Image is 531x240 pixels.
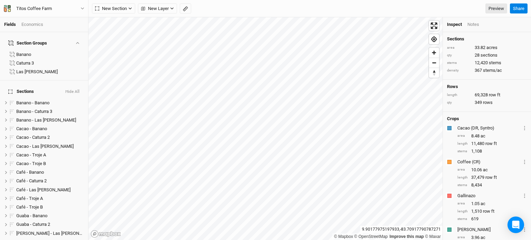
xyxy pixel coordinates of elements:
[16,52,84,57] div: Banano
[447,100,471,105] div: qty
[457,149,468,154] div: stems
[447,99,527,106] div: 349
[447,68,471,73] div: density
[447,92,527,98] div: 69,328
[457,148,527,154] div: 1,108
[16,152,46,157] span: Cacao - Troje A
[457,133,527,139] div: 8.48
[457,159,521,165] div: Coffee (CR)
[16,231,84,236] div: Guaba - Las casas
[483,208,494,214] span: row ft
[457,193,521,199] div: Gallinazo
[481,133,485,139] span: ac
[16,213,47,218] span: Guaba - Banano
[16,196,43,201] span: Café - Troje A
[447,45,471,50] div: area
[429,34,439,44] button: Find my location
[16,231,94,236] span: [PERSON_NAME] - Las [PERSON_NAME]
[429,48,439,58] button: Zoom in
[447,53,471,58] div: qty
[429,68,439,78] button: Reset bearing to north
[457,174,527,181] div: 37,479
[486,45,497,51] span: acres
[447,60,471,66] div: stems
[485,3,507,14] a: Preview
[522,124,527,132] button: Crop Usage
[457,216,527,222] div: 619
[457,125,521,131] div: Cacao (DR, Syntro)
[16,100,49,105] span: Banano - Banano
[16,178,84,184] div: Café - Caturra 2
[457,227,521,233] div: Guaba
[489,92,500,98] span: row ft
[16,204,84,210] div: Café - Troje B
[16,126,47,131] span: Cacao - Banano
[483,167,488,173] span: ac
[21,21,43,28] div: Economics
[447,52,527,58] div: 28
[16,222,84,227] div: Guaba - Caturra 2
[354,234,388,239] a: OpenStreetMap
[429,58,439,68] button: Zoom out
[457,183,468,188] div: stems
[16,161,84,166] div: Cacao - Troje B
[16,5,52,12] div: Titos Coffee Farm
[522,192,527,200] button: Crop Usage
[457,141,468,146] div: length
[16,60,84,66] div: Caturra 3
[429,21,439,31] button: Enter fullscreen
[481,201,485,207] span: ac
[8,89,34,94] span: Sections
[447,84,527,89] h4: Rows
[88,17,442,240] canvas: Map
[483,99,493,106] span: rows
[483,67,502,74] span: stems/ac
[457,208,527,214] div: 1,510
[16,170,84,175] div: Café - Banano
[16,187,84,193] div: Café - Las casas
[510,3,528,14] button: Share
[95,5,127,12] span: New Section
[457,217,468,222] div: stems
[16,135,84,140] div: Cacao - Caturra 2
[485,141,497,147] span: row ft
[16,109,52,114] span: Banano - Caturra 3
[457,167,468,172] div: area
[16,196,84,201] div: Café - Troje A
[16,69,84,75] div: Las casas
[91,230,121,238] a: Mapbox logo
[457,175,468,180] div: length
[447,93,471,98] div: length
[16,161,46,166] span: Cacao - Troje B
[447,60,527,66] div: 12,420
[457,209,468,214] div: length
[16,126,84,132] div: Cacao - Banano
[16,135,50,140] span: Cacao - Caturra 2
[425,234,441,239] a: Maxar
[360,226,442,233] div: 9.90177975197933 , -83.70917790787271
[447,67,527,74] div: 367
[180,3,191,14] button: Shortcut: M
[390,234,424,239] a: Improve this map
[16,178,47,183] span: Café - Caturra 2
[16,170,44,175] span: Café - Banano
[457,182,527,188] div: 8,434
[16,109,84,114] div: Banano - Caturra 3
[522,158,527,166] button: Crop Usage
[16,117,76,123] span: Banano - Las [PERSON_NAME]
[16,204,43,210] span: Café - Troje B
[485,174,497,181] span: row ft
[16,144,84,149] div: Cacao - Las casas
[467,21,479,28] div: Notes
[447,116,459,122] h4: Crops
[16,187,71,192] span: Café - Las [PERSON_NAME]
[457,141,527,147] div: 11,480
[16,100,84,106] div: Banano - Banano
[447,45,527,51] div: 33.82
[457,235,468,240] div: area
[141,5,169,12] span: New Layer
[507,217,524,233] div: Open Intercom Messenger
